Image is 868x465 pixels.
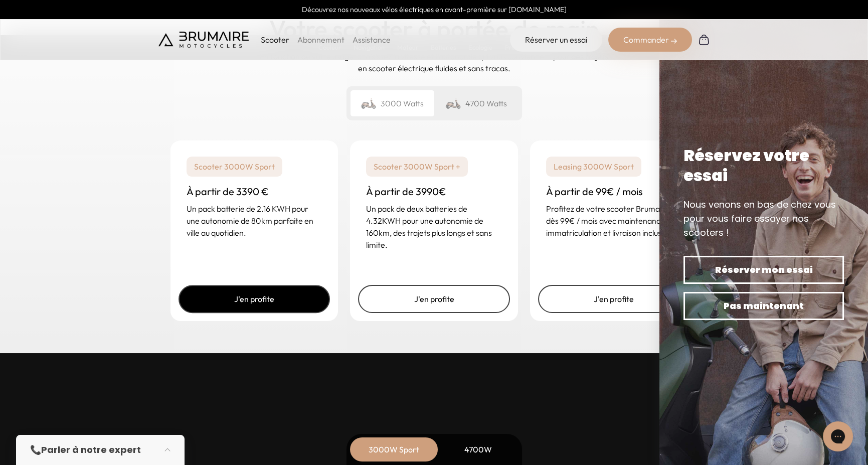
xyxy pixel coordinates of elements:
[698,34,710,46] img: Panier
[546,185,682,199] h3: À partir de 99€ / mois
[353,35,391,45] a: Assistance
[608,28,692,52] div: Commander
[434,90,518,116] div: 4700 Watts
[297,35,344,45] a: Abonnement
[671,38,677,44] img: right-arrow-2.png
[351,90,434,116] div: 3000 Watts
[187,185,322,199] h3: À partir de 3390 €
[179,285,330,313] a: J'en profite
[366,157,468,177] p: Scooter 3000W Sport +
[438,437,518,461] div: 4700W
[546,157,641,177] p: Leasing 3000W Sport
[546,203,682,239] p: Profitez de votre scooter Brumaire dès 99€ / mois avec maintenance, immatriculation et livraison ...
[261,34,289,46] p: Scooter
[187,157,282,177] p: Scooter 3000W Sport
[818,418,858,455] iframe: Gorgias live chat messenger
[259,50,610,74] p: En fonction de votre usage, choisissez la vitesse et l'autonomie qui vous conviennent pour des tr...
[366,203,502,251] p: Un pack de deux batteries de 4.32KWH pour une autonomie de 160km, des trajets plus longs et sans ...
[538,285,690,313] a: J'en profite
[366,185,502,199] h3: À partir de 3990€
[158,32,249,48] img: Brumaire Motocycles
[358,285,510,313] a: J'en profite
[510,28,602,52] a: Réserver un essai
[187,203,322,239] p: Un pack batterie de 2.16 KWH pour une autonomie de 80km parfaite en ville au quotidien.
[354,437,434,461] div: 3000W Sport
